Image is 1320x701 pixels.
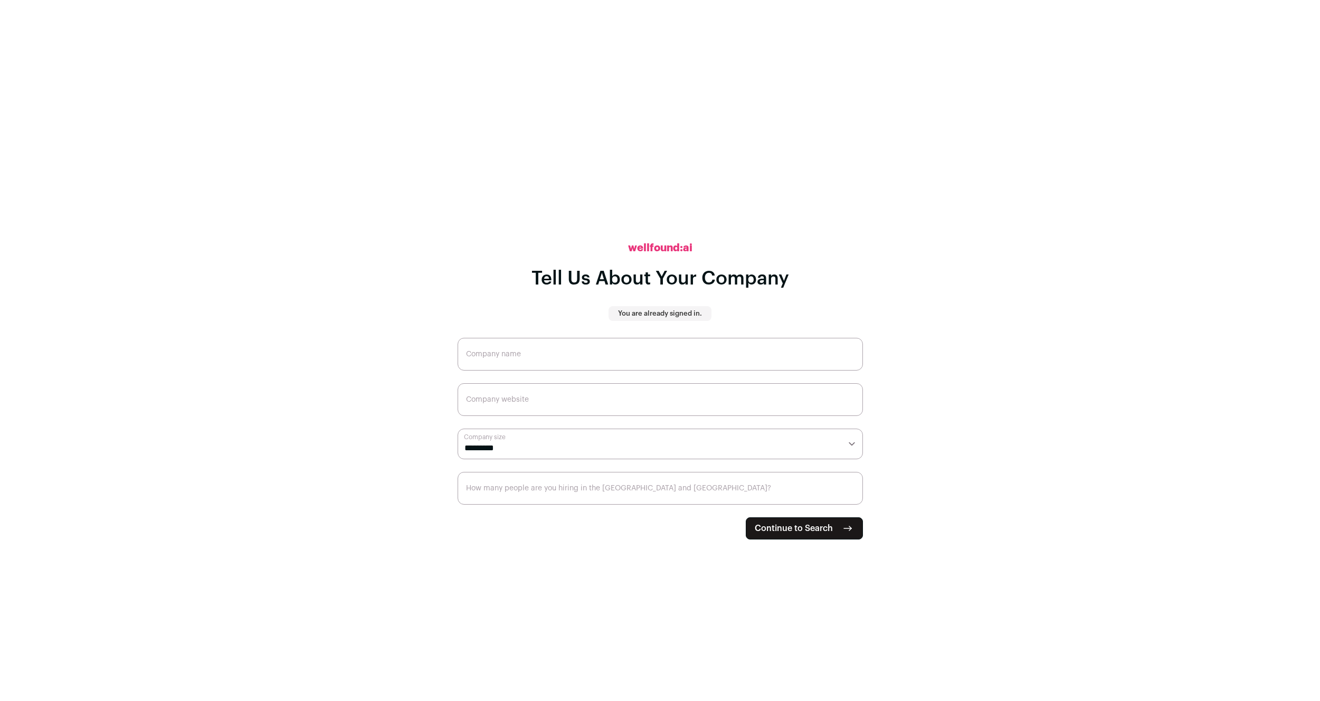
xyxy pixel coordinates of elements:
[458,472,863,505] input: How many people are you hiring in the US and Canada?
[628,241,692,255] h2: wellfound:ai
[458,338,863,371] input: Company name
[746,517,863,539] button: Continue to Search
[618,309,702,318] p: You are already signed in.
[458,383,863,416] input: Company website
[531,268,789,289] h1: Tell Us About Your Company
[755,522,833,535] span: Continue to Search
